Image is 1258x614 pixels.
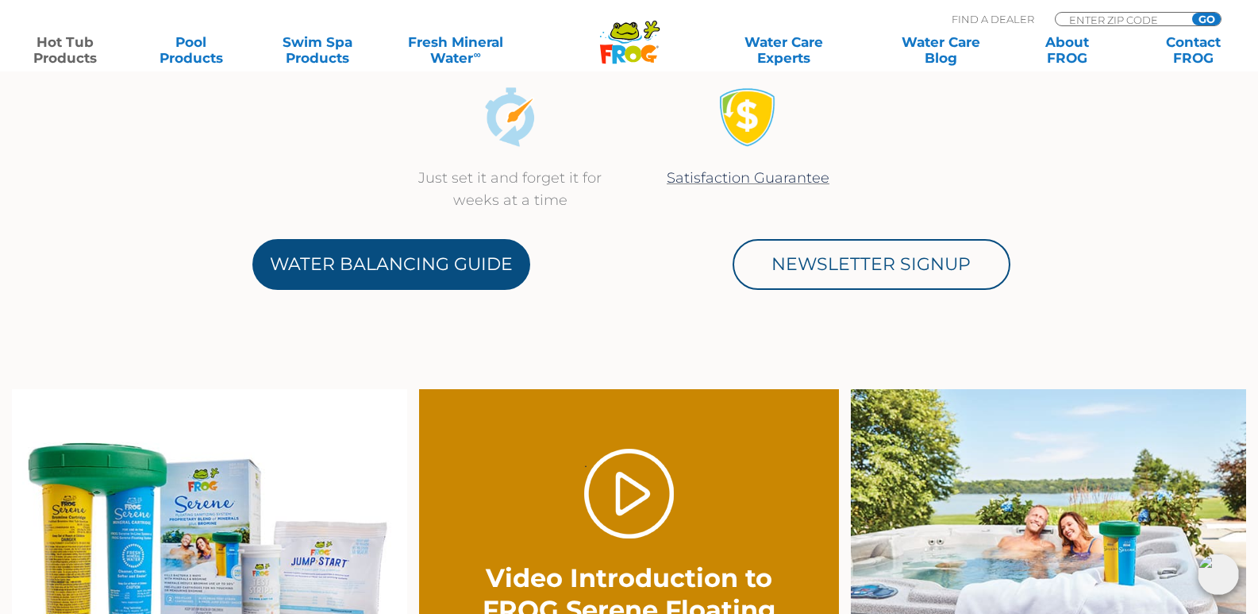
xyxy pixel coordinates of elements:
a: ContactFROG [1144,34,1242,66]
p: Find A Dealer [952,12,1034,26]
sup: ∞ [473,48,480,60]
a: Hot TubProducts [16,34,114,66]
a: Swim SpaProducts [268,34,367,66]
img: icon-set-and-forget [480,87,540,147]
a: Newsletter Signup [733,239,1010,290]
a: Satisfaction Guarantee [667,169,829,187]
input: Zip Code Form [1068,13,1175,26]
a: PoolProducts [142,34,240,66]
a: Fresh MineralWater∞ [394,34,517,66]
a: AboutFROG [1018,34,1116,66]
a: Water CareExperts [704,34,864,66]
a: Water Balancing Guide [252,239,530,290]
p: Just set it and forget it for weeks at a time [407,167,614,211]
a: Water CareBlog [892,34,991,66]
img: openIcon [1198,554,1239,595]
img: Satisfaction Guarantee Icon [718,87,778,147]
input: GO [1192,13,1221,25]
a: Play Video [584,449,674,539]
